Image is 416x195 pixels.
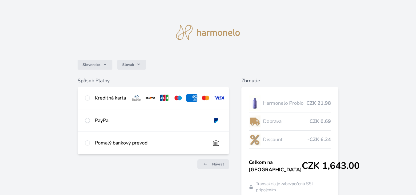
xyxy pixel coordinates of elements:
[263,118,309,125] span: Doprava
[200,94,211,102] img: mc.svg
[263,100,306,107] span: Harmonelo Probio
[210,117,222,124] img: paypal.svg
[256,181,331,193] span: Transakcia je zabezpečená SSL pripojením
[95,117,205,124] div: PayPal
[95,94,126,102] div: Kreditná karta
[212,162,224,167] span: Návrat
[249,159,302,173] span: Celkom na [GEOGRAPHIC_DATA]
[131,94,142,102] img: diners.svg
[117,60,146,70] button: Slovak
[78,77,229,84] h6: Spôsob Platby
[241,77,338,84] h6: Zhrnutie
[306,100,331,107] span: CZK 21.98
[186,94,198,102] img: amex.svg
[176,25,240,40] img: logo.svg
[263,136,307,143] span: Discount
[307,136,331,143] span: -CZK 6.24
[210,139,222,147] img: bankTransfer_IBAN.svg
[78,60,112,70] button: Slovensko
[159,94,170,102] img: jcb.svg
[249,132,261,147] img: discount-lo.png
[214,94,225,102] img: visa.svg
[302,160,360,172] span: CZK 1,643.00
[95,139,205,147] div: Pomalý bankový prevod
[172,94,184,102] img: maestro.svg
[249,114,261,129] img: delivery-lo.png
[197,159,229,169] a: Návrat
[309,118,331,125] span: CZK 0.69
[145,94,156,102] img: discover.svg
[122,62,134,67] span: Slovak
[249,95,261,111] img: CLEAN_PROBIO_se_stinem_x-lo.jpg
[83,62,100,67] span: Slovensko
